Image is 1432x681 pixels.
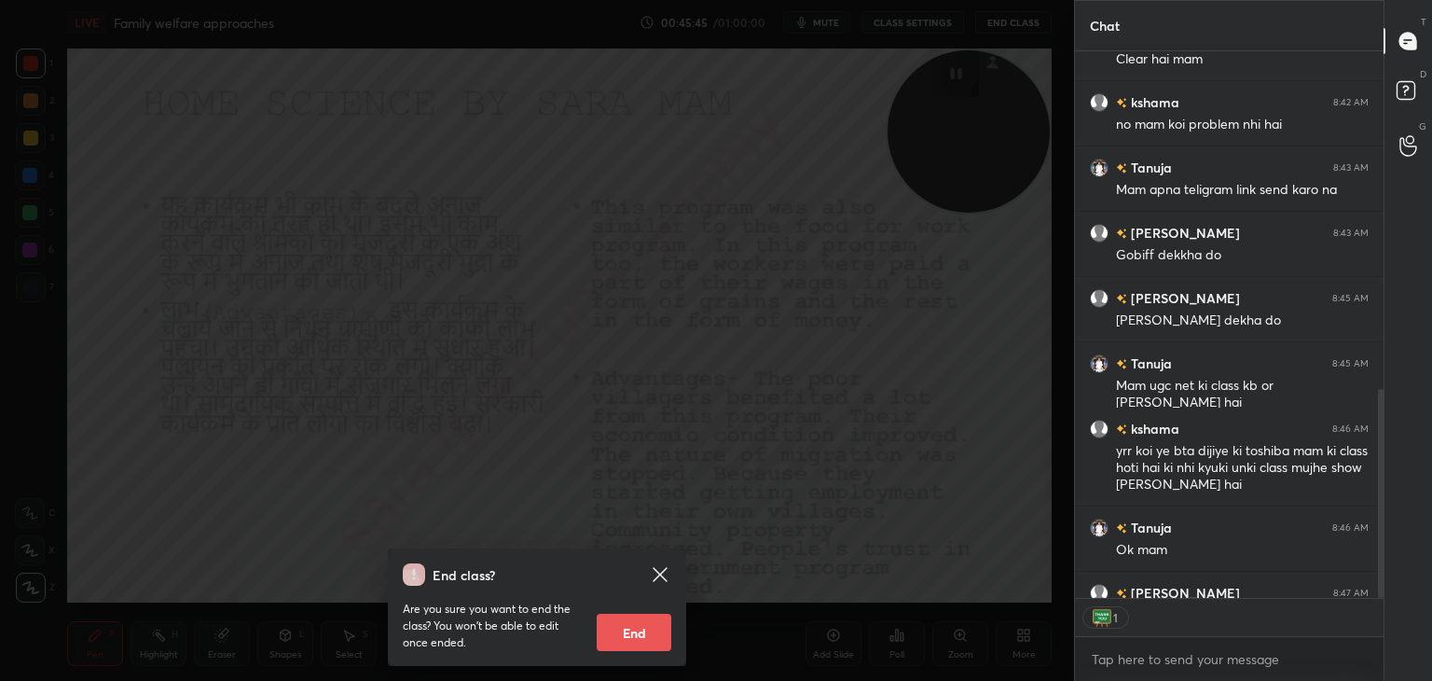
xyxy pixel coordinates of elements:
[1090,289,1108,308] img: default.png
[1090,224,1108,243] img: default.png
[1116,163,1127,174] img: no-rating-badge.077c3623.svg
[1419,119,1426,133] p: G
[1116,377,1369,412] div: Mam ugc net ki class kb or [PERSON_NAME] hai
[1127,92,1179,112] h6: kshama
[1333,588,1369,599] div: 8:47 AM
[403,601,582,651] p: Are you sure you want to end the class? You won’t be able to edit once ended.
[1116,523,1127,534] img: no-rating-badge.077c3623.svg
[1116,229,1127,239] img: no-rating-badge.077c3623.svg
[1093,608,1111,627] img: thank_you.png
[1127,223,1240,243] h6: [PERSON_NAME]
[1111,610,1119,625] div: 1
[1333,162,1369,174] div: 8:43 AM
[1332,293,1369,304] div: 8:45 AM
[1420,67,1426,81] p: D
[1090,519,1108,537] img: 3
[1127,158,1172,177] h6: Tanuja
[1116,312,1369,330] div: [PERSON_NAME] dekha do
[433,565,495,585] h4: End class?
[1127,288,1240,308] h6: [PERSON_NAME]
[1332,522,1369,534] div: 8:46 AM
[1421,15,1426,29] p: T
[1127,583,1240,603] h6: [PERSON_NAME]
[1075,51,1384,599] div: grid
[1090,159,1108,177] img: 3
[1127,419,1179,438] h6: kshama
[597,614,671,651] button: End
[1116,359,1127,369] img: no-rating-badge.077c3623.svg
[1090,420,1108,438] img: default.png
[1116,98,1127,108] img: no-rating-badge.077c3623.svg
[1090,93,1108,112] img: default.png
[1116,424,1127,435] img: no-rating-badge.077c3623.svg
[1116,541,1369,560] div: Ok mam
[1075,1,1135,50] p: Chat
[1090,354,1108,373] img: 3
[1116,50,1369,69] div: Clear hai mam
[1116,589,1127,599] img: no-rating-badge.077c3623.svg
[1116,294,1127,304] img: no-rating-badge.077c3623.svg
[1116,116,1369,134] div: no mam koi problem nhi hai
[1127,354,1172,373] h6: Tanuja
[1332,424,1369,435] div: 8:46 AM
[1090,584,1108,603] img: default.png
[1116,181,1369,200] div: Mam apna teligram link send karo na
[1333,97,1369,108] div: 8:42 AM
[1332,358,1369,369] div: 8:45 AM
[1127,518,1172,537] h6: Tanuja
[1116,246,1369,265] div: Gobiff dekkha do
[1333,228,1369,239] div: 8:43 AM
[1116,442,1369,494] div: yrr koi ye bta dijiye ki toshiba mam ki class hoti hai ki nhi kyuki unki class mujhe show [PERSON...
